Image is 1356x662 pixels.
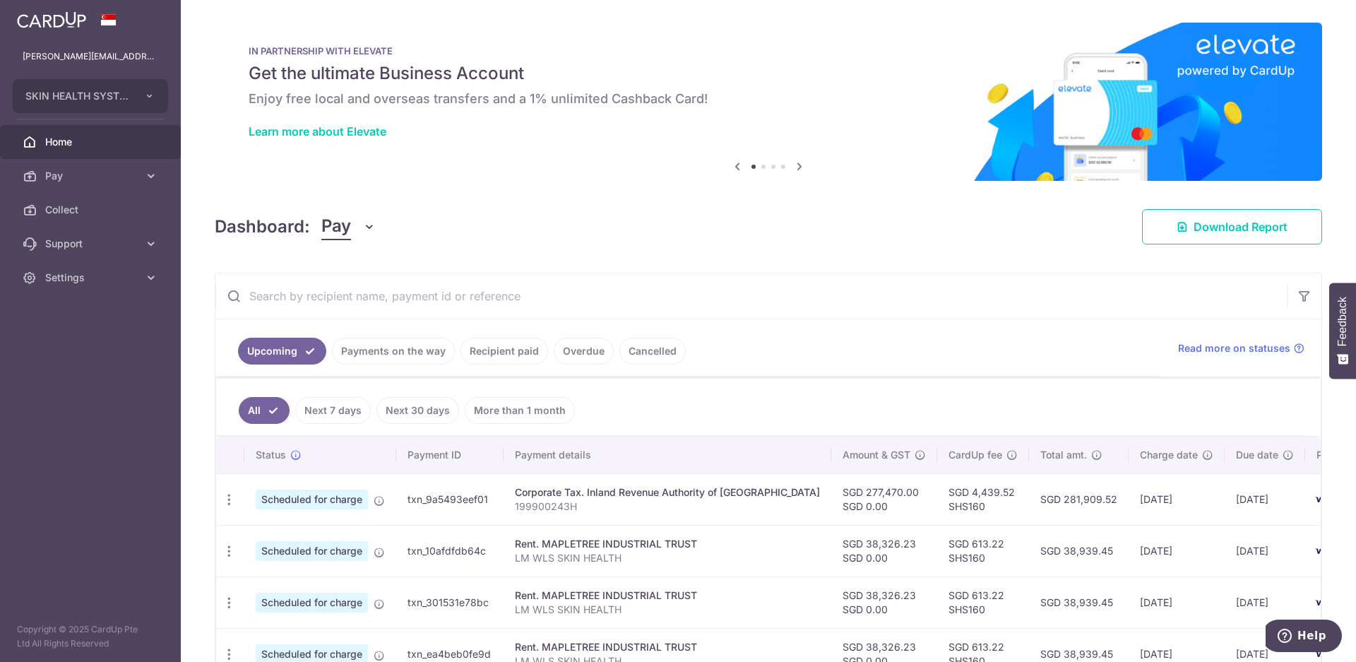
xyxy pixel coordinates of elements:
[1140,448,1198,462] span: Charge date
[295,397,371,424] a: Next 7 days
[332,338,455,365] a: Payments on the way
[1178,341,1304,355] a: Read more on statuses
[1129,473,1225,525] td: [DATE]
[1336,297,1349,346] span: Feedback
[1029,577,1129,628] td: SGD 38,939.45
[554,338,614,365] a: Overdue
[1309,543,1338,560] img: Bank Card
[45,135,138,149] span: Home
[619,338,686,365] a: Cancelled
[215,23,1322,181] img: Renovation banner
[1329,283,1356,379] button: Feedback - Show survey
[45,203,138,217] span: Collect
[321,213,376,240] button: Pay
[1040,448,1087,462] span: Total amt.
[239,397,290,424] a: All
[504,437,831,473] th: Payment details
[948,448,1002,462] span: CardUp fee
[215,214,310,240] h4: Dashboard:
[831,525,937,577] td: SGD 38,326.23 SGD 0.00
[249,124,386,138] a: Learn more about Elevate
[1236,448,1278,462] span: Due date
[396,437,504,473] th: Payment ID
[515,640,820,654] div: Rent. MAPLETREE INDUSTRIAL TRUST
[937,473,1029,525] td: SGD 4,439.52 SHS160
[376,397,459,424] a: Next 30 days
[45,169,138,183] span: Pay
[25,89,130,103] span: SKIN HEALTH SYSTEM PTE LTD
[1309,594,1338,611] img: Bank Card
[1266,620,1342,655] iframe: Opens a widget where you can find more information
[1129,577,1225,628] td: [DATE]
[249,90,1288,107] h6: Enjoy free local and overseas transfers and a 1% unlimited Cashback Card!
[17,11,86,28] img: CardUp
[238,338,326,365] a: Upcoming
[831,577,937,628] td: SGD 38,326.23 SGD 0.00
[396,577,504,628] td: txn_301531e78bc
[215,273,1287,319] input: Search by recipient name, payment id or reference
[256,593,368,613] span: Scheduled for charge
[1129,525,1225,577] td: [DATE]
[1225,525,1305,577] td: [DATE]
[396,473,504,525] td: txn_9a5493eef01
[45,237,138,251] span: Support
[937,577,1029,628] td: SGD 613.22 SHS160
[515,603,820,617] p: LM WLS SKIN HEALTH
[1225,577,1305,628] td: [DATE]
[1225,473,1305,525] td: [DATE]
[249,62,1288,85] h5: Get the ultimate Business Account
[515,537,820,551] div: Rent. MAPLETREE INDUSTRIAL TRUST
[249,45,1288,57] p: IN PARTNERSHIP WITH ELEVATE
[515,485,820,500] div: Corporate Tax. Inland Revenue Authority of [GEOGRAPHIC_DATA]
[1178,341,1290,355] span: Read more on statuses
[1029,525,1129,577] td: SGD 38,939.45
[515,551,820,565] p: LM WLS SKIN HEALTH
[1142,209,1322,244] a: Download Report
[256,490,368,509] span: Scheduled for charge
[321,213,351,240] span: Pay
[515,589,820,603] div: Rent. MAPLETREE INDUSTRIAL TRUST
[45,271,138,285] span: Settings
[831,473,937,525] td: SGD 277,470.00 SGD 0.00
[23,49,158,64] p: [PERSON_NAME][EMAIL_ADDRESS][DOMAIN_NAME]
[256,448,286,462] span: Status
[460,338,548,365] a: Recipient paid
[843,448,910,462] span: Amount & GST
[1029,473,1129,525] td: SGD 281,909.52
[13,79,168,113] button: SKIN HEALTH SYSTEM PTE LTD
[465,397,575,424] a: More than 1 month
[396,525,504,577] td: txn_10afdfdb64c
[515,500,820,514] p: 199900243H
[937,525,1029,577] td: SGD 613.22 SHS160
[256,541,368,561] span: Scheduled for charge
[1194,218,1287,235] span: Download Report
[1309,491,1338,508] img: Bank Card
